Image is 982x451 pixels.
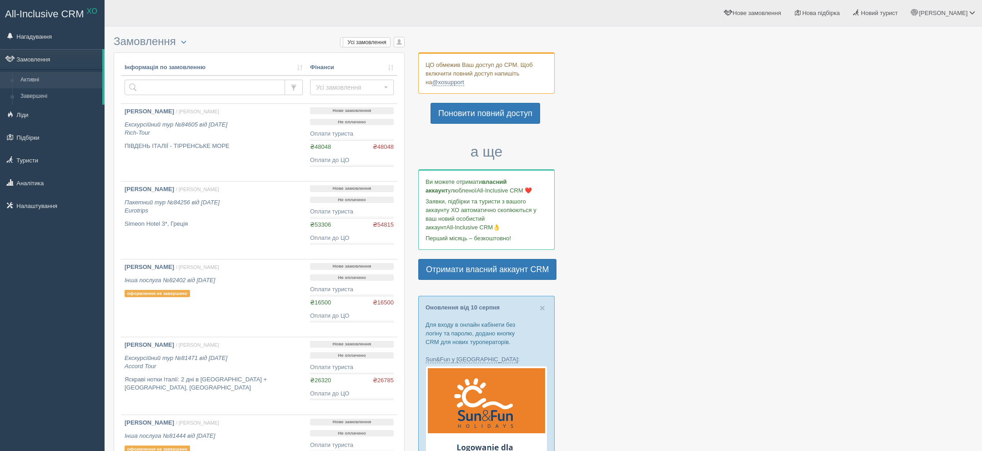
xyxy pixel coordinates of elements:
a: Інформація по замовленню [125,63,303,72]
p: Не оплачено [310,274,394,281]
i: Екскурсійний тур №81471 від [DATE] Accord Tour [125,355,227,370]
span: All-Inclusive CRM👌 [446,224,501,231]
span: / [PERSON_NAME] [176,342,219,348]
p: Не оплачено [310,197,394,203]
p: Не оплачено [310,352,394,359]
input: Пошук за номером замовлення, ПІБ або паспортом туриста [125,80,285,95]
span: [PERSON_NAME] [919,10,967,16]
a: Отримати власний аккаунт CRM [418,259,556,280]
p: Перший місяць – безкоштовно! [426,234,547,243]
a: Поновити повний доступ [431,103,540,124]
p: ПІВДЕНЬ ІТАЛІЇ - ТІРРЕНСЬКЕ МОРЕ [125,142,303,151]
span: ₴48048 [310,143,331,150]
p: Нове замовлення [310,185,394,192]
h3: а ще [418,144,555,160]
span: ₴16500 [373,299,394,307]
p: Ви можете отримати улюбленої [426,177,547,195]
a: @xosupport [432,79,464,86]
span: Нове замовлення [733,10,781,16]
p: оформлення не завершено [125,290,190,297]
span: / [PERSON_NAME] [176,264,219,270]
p: Не оплачено [310,430,394,437]
a: All-Inclusive CRM XO [0,0,104,25]
p: Не оплачено [310,119,394,126]
span: ₴53306 [310,221,331,228]
a: Активні [16,72,102,88]
p: Нове замовлення [310,107,394,114]
div: Оплати туриста [310,441,394,450]
a: Sun&Fun у [GEOGRAPHIC_DATA] [426,356,518,363]
p: Simeon Hotel 3*, Греція [125,220,303,228]
b: [PERSON_NAME] [125,186,174,193]
p: Яскраві нотки Італії: 2 дні в [GEOGRAPHIC_DATA] + [GEOGRAPHIC_DATA], [GEOGRAPHIC_DATA] [125,375,303,392]
a: Фінанси [310,63,394,72]
h3: Замовлення [114,35,405,48]
button: Close [540,303,545,313]
a: [PERSON_NAME] / [PERSON_NAME] Екскурсійний тур №84605 від [DATE]Rich-Tour ПІВДЕНЬ ІТАЛІЇ - ТІРРЕН... [121,104,306,181]
div: Оплати до ЦО [310,312,394,320]
p: Нове замовлення [310,263,394,270]
b: [PERSON_NAME] [125,264,174,270]
i: Інша послуга №81444 від [DATE] [125,432,215,439]
b: [PERSON_NAME] [125,341,174,348]
b: [PERSON_NAME] [125,108,174,115]
span: Нова підбірка [802,10,840,16]
p: : [426,355,547,364]
sup: XO [87,7,97,15]
span: / [PERSON_NAME] [176,420,219,426]
div: Оплати до ЦО [310,234,394,243]
div: Оплати туриста [310,130,394,138]
div: Оплати туриста [310,363,394,372]
div: Оплати туриста [310,208,394,216]
a: Оновлення від 10 серпня [426,304,500,311]
div: Оплати до ЦО [310,156,394,165]
a: [PERSON_NAME] / [PERSON_NAME] Інша послуга №82402 від [DATE] оформлення не завершено [121,259,306,337]
i: Інша послуга №82402 від [DATE] [125,277,215,284]
span: / [PERSON_NAME] [176,109,219,114]
span: / [PERSON_NAME] [176,187,219,192]
i: Екскурсійний тур №84605 від [DATE] Rich-Tour [125,121,227,137]
span: × [540,303,545,313]
span: ₴26785 [373,376,394,385]
a: Завершені [16,88,102,105]
p: Для входу в онлайн кабінети без логіну та паролю, додано кнопку CRM для нових туроператорів. [426,320,547,346]
span: Усі замовлення [316,83,382,92]
i: Пакетний тур №84256 від [DATE] Eurotrips [125,199,220,214]
p: Нове замовлення [310,341,394,348]
span: ₴54815 [373,221,394,229]
span: All-Inclusive CRM [5,8,84,20]
span: ₴48048 [373,143,394,152]
span: All-Inclusive CRM ❤️ [476,187,532,194]
div: Оплати до ЦО [310,390,394,398]
span: ₴26320 [310,377,331,384]
p: Заявки, підбірки та туристи з вашого аккаунту ХО автоматично скопіюються у ваш новий особистий ак... [426,197,547,232]
b: [PERSON_NAME] [125,419,174,426]
div: Оплати туриста [310,285,394,294]
div: ЦО обмежив Ваш доступ до СРМ. Щоб включити повний доступ напишіть на [418,52,555,94]
button: Усі замовлення [310,80,394,95]
a: [PERSON_NAME] / [PERSON_NAME] Пакетний тур №84256 від [DATE]Eurotrips Simeon Hotel 3*, Греція [121,182,306,259]
b: власний аккаунт [426,178,507,194]
p: Нове замовлення [310,419,394,426]
a: [PERSON_NAME] / [PERSON_NAME] Екскурсійний тур №81471 від [DATE]Accord Tour Яскраві нотки Італії:... [121,337,306,415]
span: Новий турист [861,10,898,16]
label: Усі замовлення [341,38,391,47]
span: ₴16500 [310,299,331,306]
